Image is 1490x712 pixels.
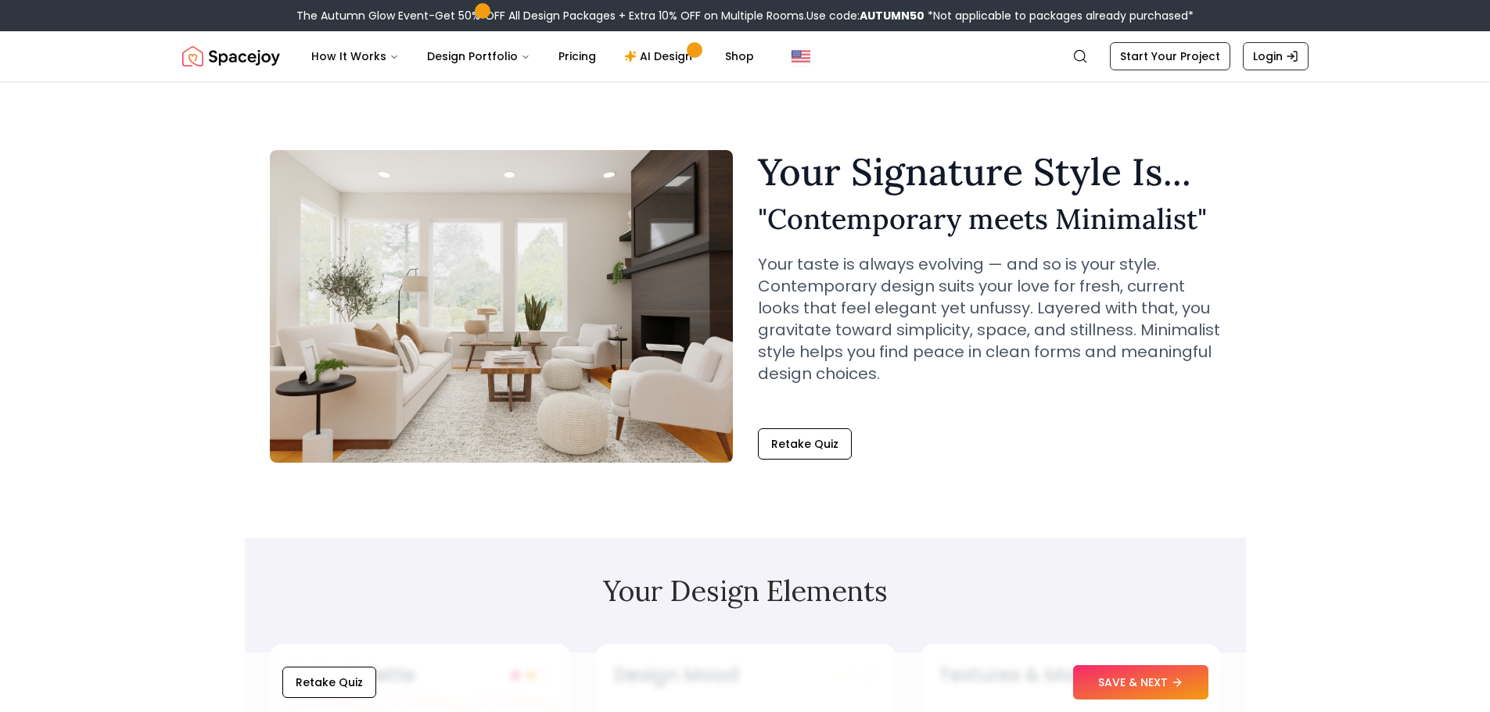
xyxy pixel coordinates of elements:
h2: Your Design Elements [270,575,1221,606]
span: *Not applicable to packages already purchased* [925,8,1194,23]
h2: " Contemporary meets Minimalist " [758,203,1221,234]
nav: Global [182,31,1309,81]
img: Contemporary meets Minimalist Style Example [270,150,733,463]
button: Retake Quiz [758,428,852,460]
img: United States [792,47,810,66]
a: Shop [713,41,767,72]
button: Retake Quiz [282,667,376,698]
a: Start Your Project [1110,42,1230,70]
button: SAVE & NEXT [1073,665,1208,699]
a: Pricing [546,41,609,72]
button: How It Works [299,41,411,72]
span: Use code: [806,8,925,23]
div: The Autumn Glow Event-Get 50% OFF All Design Packages + Extra 10% OFF on Multiple Rooms. [296,8,1194,23]
h1: Your Signature Style Is... [758,153,1221,191]
a: Spacejoy [182,41,280,72]
nav: Main [299,41,767,72]
button: Design Portfolio [415,41,543,72]
p: Your taste is always evolving — and so is your style. Contemporary design suits your love for fre... [758,253,1221,385]
a: AI Design [612,41,709,72]
img: Spacejoy Logo [182,41,280,72]
a: Login [1243,42,1309,70]
b: AUTUMN50 [860,8,925,23]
